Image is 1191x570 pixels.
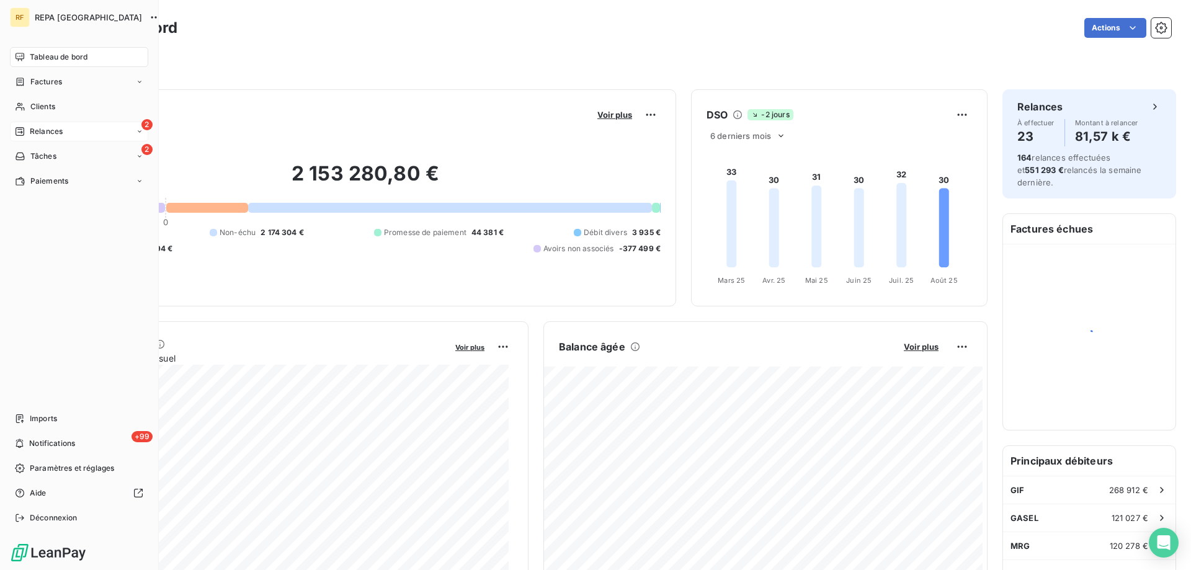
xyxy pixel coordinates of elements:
tspan: Août 25 [930,276,958,285]
tspan: Mai 25 [805,276,828,285]
a: Imports [10,409,148,429]
span: Notifications [29,438,75,449]
span: REPA [GEOGRAPHIC_DATA] [35,12,142,22]
span: Chiffre d'affaires mensuel [70,352,447,365]
h6: Balance âgée [559,339,625,354]
img: Logo LeanPay [10,543,87,563]
span: 2 [141,144,153,155]
span: Paiements [30,176,68,187]
span: Imports [30,413,57,424]
a: 2Relances [10,122,148,141]
span: Factures [30,76,62,87]
span: 120 278 € [1110,541,1148,551]
a: Tableau de bord [10,47,148,67]
span: Aide [30,488,47,499]
span: Paramètres et réglages [30,463,114,474]
span: -2 jours [747,109,793,120]
span: Voir plus [904,342,939,352]
span: 2 174 304 € [261,227,304,238]
tspan: Juin 25 [846,276,872,285]
span: 268 912 € [1109,485,1148,495]
span: Promesse de paiement [384,227,466,238]
span: Relances [30,126,63,137]
span: 44 381 € [471,227,504,238]
span: 0 [163,217,168,227]
h6: Principaux débiteurs [1003,446,1175,476]
div: RF [10,7,30,27]
a: Aide [10,483,148,503]
a: Paramètres et réglages [10,458,148,478]
tspan: Mars 25 [718,276,745,285]
a: 2Tâches [10,146,148,166]
tspan: Avr. 25 [762,276,785,285]
span: Voir plus [455,343,484,352]
span: GASEL [1010,513,1038,523]
button: Voir plus [452,341,488,352]
a: Factures [10,72,148,92]
span: MRG [1010,541,1030,551]
h6: DSO [707,107,728,122]
span: 3 935 € [632,227,661,238]
span: Tâches [30,151,56,162]
span: Débit divers [584,227,627,238]
span: Avoirs non associés [543,243,614,254]
span: Clients [30,101,55,112]
span: Non-échu [220,227,256,238]
span: Déconnexion [30,512,78,523]
button: Voir plus [594,109,636,120]
span: Voir plus [597,110,632,120]
span: -377 499 € [619,243,661,254]
a: Paiements [10,171,148,191]
span: GIF [1010,485,1024,495]
h2: 2 153 280,80 € [70,161,661,198]
span: 121 027 € [1112,513,1148,523]
button: Voir plus [900,341,942,352]
div: Open Intercom Messenger [1149,528,1179,558]
a: Clients [10,97,148,117]
span: +99 [132,431,153,442]
tspan: Juil. 25 [889,276,914,285]
span: 2 [141,119,153,130]
span: 6 derniers mois [710,131,771,141]
span: Tableau de bord [30,51,87,63]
